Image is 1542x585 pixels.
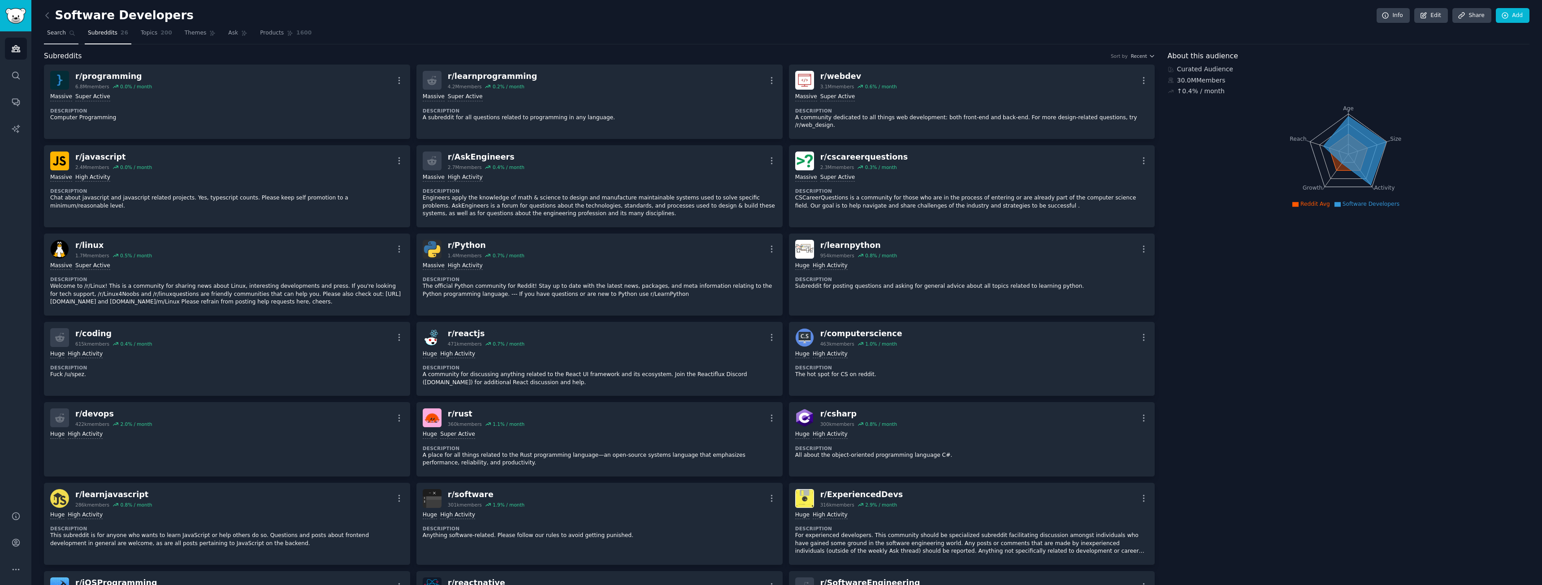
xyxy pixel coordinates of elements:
div: 6.8M members [75,83,109,90]
div: High Activity [440,350,475,359]
div: Massive [795,173,817,182]
div: r/ linux [75,240,152,251]
a: cscareerquestionsr/cscareerquestions2.3Mmembers0.3% / monthMassiveSuper ActiveDescriptionCSCareer... [789,145,1155,227]
div: 0.4 % / month [493,164,524,170]
div: 1.4M members [448,252,482,259]
p: Subreddit for posting questions and asking for general advice about all topics related to learnin... [795,282,1149,290]
a: webdevr/webdev3.1Mmembers0.6% / monthMassiveSuper ActiveDescriptionA community dedicated to all t... [789,65,1155,139]
p: All about the object-oriented programming language C#. [795,451,1149,459]
a: softwarer/software301kmembers1.9% / monthHugeHigh ActivityDescriptionAnything software-related. P... [416,483,783,565]
dt: Description [423,108,776,114]
img: cscareerquestions [795,152,814,170]
div: 463k members [820,341,854,347]
dt: Description [423,276,776,282]
div: Super Active [75,93,110,101]
div: Super Active [448,93,483,101]
div: Massive [50,173,72,182]
a: Info [1377,8,1410,23]
div: 360k members [448,421,482,427]
div: 2.7M members [448,164,482,170]
img: javascript [50,152,69,170]
dt: Description [795,525,1149,532]
img: csharp [795,408,814,427]
div: High Activity [813,350,848,359]
a: programmingr/programming6.8Mmembers0.0% / monthMassiveSuper ActiveDescriptionComputer Programming [44,65,410,139]
p: Computer Programming [50,114,404,122]
span: Software Developers [1343,201,1399,207]
img: software [423,489,442,508]
div: 316k members [820,502,854,508]
div: High Activity [440,511,475,520]
div: Huge [795,511,810,520]
a: r/coding615kmembers0.4% / monthHugeHigh ActivityDescriptionFuck /u/spez. [44,322,410,396]
div: r/ devops [75,408,152,420]
div: r/ AskEngineers [448,152,524,163]
a: computersciencer/computerscience463kmembers1.0% / monthHugeHigh ActivityDescriptionThe hot spot f... [789,322,1155,396]
div: 30.0M Members [1168,76,1530,85]
div: Huge [50,430,65,439]
p: The hot spot for CS on reddit. [795,371,1149,379]
div: 0.2 % / month [493,83,524,90]
span: Recent [1131,53,1147,59]
div: r/ rust [448,408,524,420]
div: 0.3 % / month [865,164,897,170]
a: Edit [1414,8,1448,23]
p: Fuck /u/spez. [50,371,404,379]
img: learnjavascript [50,489,69,508]
div: r/ reactjs [448,328,524,339]
dt: Description [795,188,1149,194]
div: r/ coding [75,328,152,339]
span: Products [260,29,284,37]
div: Huge [50,350,65,359]
div: 615k members [75,341,109,347]
p: A community dedicated to all things web development: both front-end and back-end. For more design... [795,114,1149,130]
p: A subreddit for all questions related to programming in any language. [423,114,776,122]
div: 0.7 % / month [493,341,524,347]
div: 3.1M members [820,83,854,90]
div: Curated Audience [1168,65,1530,74]
div: 1.7M members [75,252,109,259]
dt: Description [795,445,1149,451]
button: Recent [1131,53,1155,59]
div: 0.8 % / month [865,421,897,427]
div: 471k members [448,341,482,347]
div: Massive [50,262,72,270]
span: Ask [228,29,238,37]
div: 1.1 % / month [493,421,524,427]
span: Reddit Avg [1300,201,1330,207]
div: Super Active [75,262,110,270]
span: 1600 [296,29,312,37]
div: 0.6 % / month [865,83,897,90]
a: reactjsr/reactjs471kmembers0.7% / monthHugeHigh ActivityDescriptionA community for discussing any... [416,322,783,396]
dt: Description [50,525,404,532]
div: Super Active [440,430,475,439]
div: High Activity [813,262,848,270]
div: High Activity [813,511,848,520]
div: 2.9 % / month [865,502,897,508]
a: Subreddits26 [85,26,131,44]
a: rustr/rust360kmembers1.1% / monthHugeSuper ActiveDescriptionA place for all things related to the... [416,402,783,477]
img: webdev [795,71,814,90]
div: r/ software [448,489,524,500]
a: Products1600 [257,26,315,44]
div: r/ computerscience [820,328,902,339]
span: 200 [160,29,172,37]
p: The official Python community for Reddit! Stay up to date with the latest news, packages, and met... [423,282,776,298]
span: Subreddits [44,51,82,62]
div: Super Active [820,93,855,101]
tspan: Age [1343,105,1354,112]
div: r/ cscareerquestions [820,152,908,163]
img: linux [50,240,69,259]
div: Huge [423,430,437,439]
div: 2.4M members [75,164,109,170]
a: Pythonr/Python1.4Mmembers0.7% / monthMassiveHigh ActivityDescriptionThe official Python community... [416,234,783,316]
div: High Activity [813,430,848,439]
img: learnpython [795,240,814,259]
span: About this audience [1168,51,1238,62]
tspan: Activity [1374,185,1395,191]
div: 1.9 % / month [493,502,524,508]
div: r/ Python [448,240,524,251]
div: High Activity [448,262,483,270]
div: High Activity [68,350,103,359]
a: Themes [182,26,219,44]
